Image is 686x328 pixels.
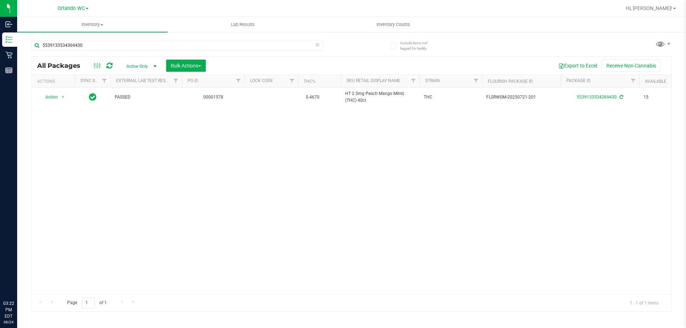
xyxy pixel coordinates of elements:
[566,78,591,83] a: Package ID
[61,297,113,308] span: Page of 1
[302,92,323,102] span: 0.4670
[424,94,478,101] span: THC
[367,21,420,28] span: Inventory Counts
[17,17,168,32] a: Inventory
[400,40,436,51] span: Include items not tagged for facility
[318,17,468,32] a: Inventory Counts
[17,21,168,28] span: Inventory
[59,92,68,102] span: select
[425,78,440,83] a: Strain
[80,78,108,83] a: Sync Status
[37,62,88,70] span: All Packages
[39,92,58,102] span: Action
[82,297,95,308] input: 1
[166,60,206,72] button: Bulk Actions
[5,21,13,28] inline-svg: Inbound
[408,75,419,87] a: Filter
[5,51,13,59] inline-svg: Retail
[624,297,664,308] span: 1 - 1 of 1 items
[58,5,85,11] span: Orlando WC
[99,75,110,87] a: Filter
[5,67,13,74] inline-svg: Reports
[304,79,315,84] a: THC%
[170,75,182,87] a: Filter
[116,78,172,83] a: External Lab Test Result
[221,21,264,28] span: Lab Results
[626,5,672,11] span: Hi, [PERSON_NAME]!
[115,94,178,101] span: PASSED
[470,75,482,87] a: Filter
[602,60,661,72] button: Receive Non-Cannabis
[3,300,14,319] p: 03:22 PM EDT
[250,78,273,83] a: Lock Code
[5,36,13,43] inline-svg: Inventory
[3,319,14,325] p: 08/24
[486,94,556,101] span: FLSRWGM-20250721-201
[643,94,671,101] span: 15
[554,60,602,72] button: Export to Excel
[645,79,666,84] a: Available
[315,40,320,49] span: Clear
[203,95,223,100] a: 00001578
[345,90,415,104] span: HT 2.5mg Peach Mango Mints (THC) 40ct
[286,75,298,87] a: Filter
[168,17,318,32] a: Lab Results
[171,63,201,69] span: Bulk Actions
[233,75,244,87] a: Filter
[89,92,96,102] span: In Sync
[31,40,323,51] input: Search Package ID, Item Name, SKU, Lot or Part Number...
[7,271,29,292] iframe: Resource center
[627,75,639,87] a: Filter
[37,79,72,84] div: Actions
[488,79,533,84] a: Flourish Package ID
[347,78,400,83] a: Sku Retail Display Name
[618,95,623,100] span: Sync from Compliance System
[188,78,198,83] a: PO ID
[21,270,30,278] iframe: Resource center unread badge
[577,95,617,100] a: 5539133534369430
